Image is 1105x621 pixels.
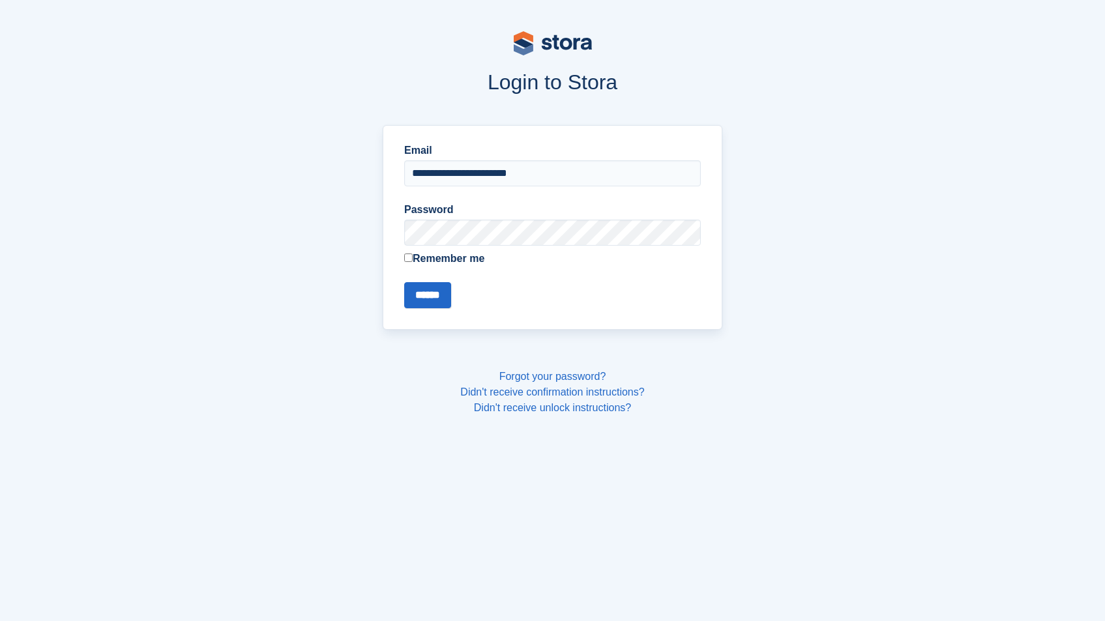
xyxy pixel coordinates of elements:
[404,202,701,218] label: Password
[514,31,592,55] img: stora-logo-53a41332b3708ae10de48c4981b4e9114cc0af31d8433b30ea865607fb682f29.svg
[134,70,971,94] h1: Login to Stora
[404,251,701,267] label: Remember me
[474,402,631,413] a: Didn't receive unlock instructions?
[404,253,413,262] input: Remember me
[404,143,701,158] label: Email
[460,386,644,397] a: Didn't receive confirmation instructions?
[499,371,606,382] a: Forgot your password?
